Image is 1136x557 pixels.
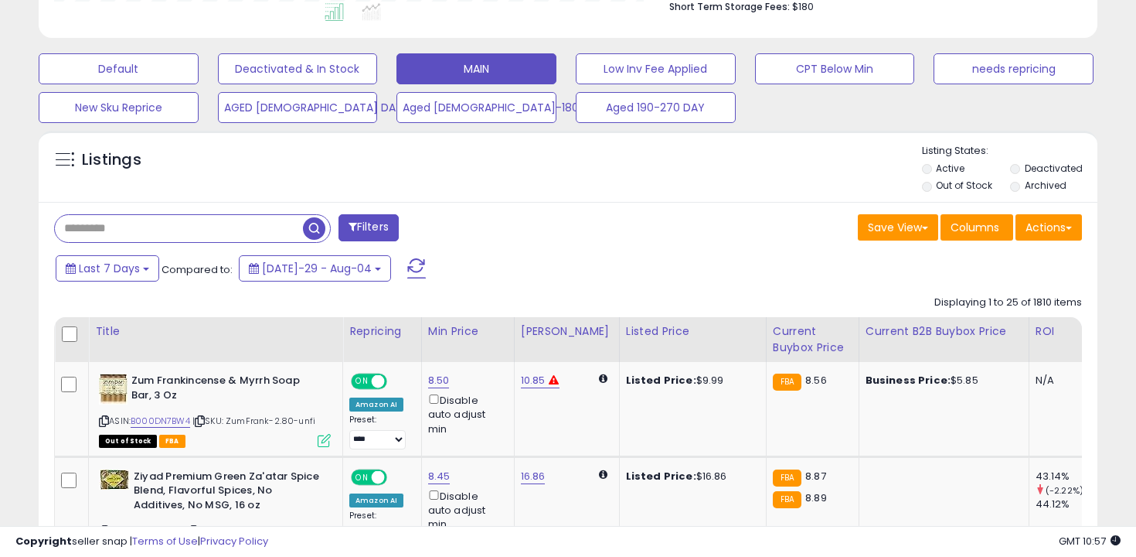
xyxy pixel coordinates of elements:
button: needs repricing [934,53,1093,84]
div: Repricing [349,323,415,340]
button: Aged 190-270 DAY [576,92,736,123]
label: Active [936,162,964,175]
label: Deactivated [1025,162,1083,175]
span: Last 7 Days [79,261,140,276]
div: $9.99 [626,374,754,388]
button: Save View [858,214,938,241]
span: OFF [385,470,410,484]
span: All listings that are currently out of stock and unavailable for purchase on Amazon [99,435,157,448]
div: Amazon AI [349,494,403,507]
div: Disable auto adjust min [428,487,502,532]
button: Last 7 Days [56,255,159,282]
div: $5.85 [866,374,1017,388]
button: Columns [940,214,1013,241]
a: 8.50 [428,373,450,388]
button: Low Inv Fee Applied [576,53,736,84]
span: ON [352,470,372,484]
div: 43.14% [1036,470,1098,484]
label: Archived [1025,179,1066,192]
button: Actions [1015,214,1082,241]
span: 8.87 [805,469,826,484]
h5: Listings [82,149,141,171]
img: 51n483coztS._SL40_.jpg [99,374,128,405]
small: (-2.22%) [1046,484,1083,497]
button: AGED [DEMOGRAPHIC_DATA] DAY [218,92,378,123]
span: 2025-08-12 10:57 GMT [1059,534,1121,548]
div: 44.12% [1036,497,1098,511]
b: Listed Price: [626,373,696,388]
label: Out of Stock [936,179,992,192]
div: Preset: [349,415,410,449]
a: Terms of Use [132,534,198,548]
b: Ziyad Premium Green Za'atar Spice Blend, Flavorful Spices, No Additives, No MSG, 16 oz [134,470,321,517]
button: Default [39,53,199,84]
button: Deactivated & In Stock [218,53,378,84]
small: FBA [773,491,801,508]
b: Listed Price: [626,469,696,484]
div: Preset: [349,511,410,545]
div: seller snap | | [15,535,268,549]
button: New Sku Reprice [39,92,199,123]
span: Columns [951,220,999,235]
strong: Copyright [15,534,72,548]
div: Displaying 1 to 25 of 1810 items [934,296,1082,310]
span: ON [352,375,372,388]
a: Privacy Policy [200,534,268,548]
p: Listing States: [922,144,1098,159]
div: Current Buybox Price [773,323,852,356]
div: ROI [1036,323,1092,340]
span: [DATE]-29 - Aug-04 [262,261,372,276]
button: Aged [DEMOGRAPHIC_DATA]-180 DAY [396,92,556,123]
span: FBA [159,435,185,448]
div: Title [95,323,336,340]
a: 8.45 [428,469,451,484]
div: $16.86 [626,470,754,484]
b: Zum Frankincense & Myrrh Soap Bar, 3 Oz [131,374,319,406]
a: 10.85 [521,373,546,388]
div: N/A [1036,374,1087,388]
button: [DATE]-29 - Aug-04 [239,255,391,282]
div: Listed Price [626,323,760,340]
div: Current B2B Buybox Price [866,323,1022,340]
a: B000DN7BW4 [131,415,190,428]
button: MAIN [396,53,556,84]
small: FBA [773,470,801,487]
div: Min Price [428,323,508,340]
div: Disable auto adjust min [428,391,502,436]
img: 51nYyuA2GwL._SL40_.jpg [99,470,130,490]
a: 16.86 [521,469,546,484]
div: ASIN: [99,374,331,446]
div: [PERSON_NAME] [521,323,613,340]
span: 8.89 [805,490,827,505]
b: Business Price: [866,373,951,388]
small: FBA [773,374,801,391]
span: 8.56 [805,373,827,388]
span: OFF [385,375,410,388]
button: Filters [338,214,399,241]
div: Amazon AI [349,398,403,412]
span: Compared to: [162,262,233,277]
span: | SKU: ZumFrank-2.80-unfi [192,415,315,427]
button: CPT Below Min [755,53,915,84]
